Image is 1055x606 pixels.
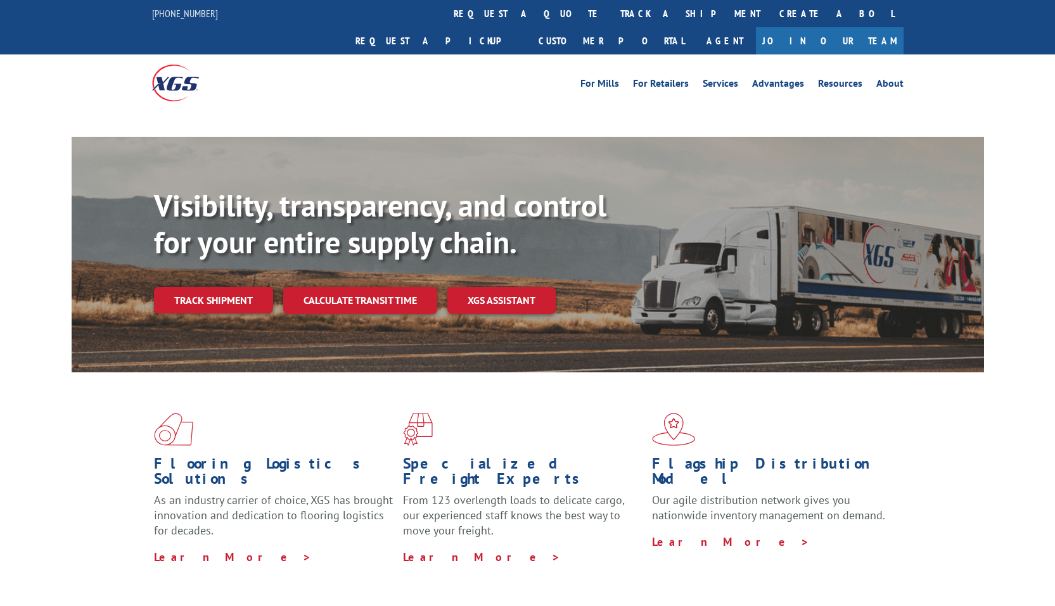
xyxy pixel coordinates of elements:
a: Request a pickup [346,27,529,54]
span: Our agile distribution network gives you nationwide inventory management on demand. [652,493,885,522]
a: For Mills [580,79,619,92]
span: As an industry carrier of choice, XGS has brought innovation and dedication to flooring logistics... [154,493,393,538]
h1: Flooring Logistics Solutions [154,456,393,493]
a: Track shipment [154,287,273,313]
a: Services [703,79,738,92]
a: Learn More > [154,550,312,564]
a: About [876,79,904,92]
img: xgs-icon-total-supply-chain-intelligence-red [154,413,193,446]
b: Visibility, transparency, and control for your entire supply chain. [154,186,606,262]
a: Calculate transit time [283,287,437,314]
a: For Retailers [633,79,689,92]
a: Customer Portal [529,27,694,54]
a: Advantages [752,79,804,92]
a: XGS ASSISTANT [447,287,556,314]
img: xgs-icon-focused-on-flooring-red [403,413,433,446]
a: Resources [818,79,862,92]
a: Agent [694,27,756,54]
a: [PHONE_NUMBER] [152,7,218,20]
a: Learn More > [652,534,810,549]
h1: Specialized Freight Experts [403,456,643,493]
h1: Flagship Distribution Model [652,456,892,493]
a: Join Our Team [756,27,904,54]
a: Learn More > [403,550,561,564]
p: From 123 overlength loads to delicate cargo, our experienced staff knows the best way to move you... [403,493,643,549]
img: xgs-icon-flagship-distribution-model-red [652,413,696,446]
